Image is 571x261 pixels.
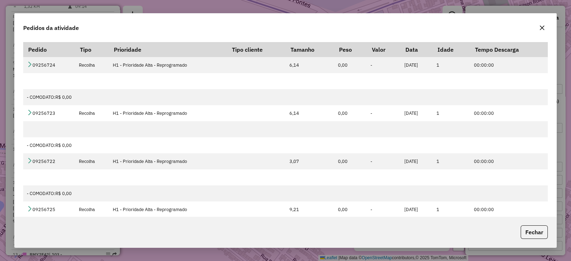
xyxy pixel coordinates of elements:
td: [DATE] [400,201,433,217]
th: Tempo Descarga [470,42,547,57]
th: Data [400,42,433,57]
td: 6,14 [285,105,334,121]
span: R$ 0,00 [55,94,72,100]
div: - COMODATO: [27,142,544,149]
span: R$ 0,00 [55,190,72,196]
td: 0,00 [334,153,367,169]
td: 1 [433,153,470,169]
td: H1 - Prioridade Alta - Reprogramado [109,105,227,121]
td: 00:00:00 [470,105,547,121]
th: Tamanho [285,42,334,57]
button: Fechar [521,225,548,239]
td: 0,00 [334,105,367,121]
span: Pedidos da atividade [23,24,79,32]
td: - [367,57,400,73]
td: H1 - Prioridade Alta - Reprogramado [109,57,227,73]
th: Peso [334,42,367,57]
th: Pedido [23,42,75,57]
td: 09256725 [23,201,75,217]
th: Idade [433,42,470,57]
td: [DATE] [400,153,433,169]
th: Tipo [75,42,109,57]
td: - [367,201,400,217]
div: - COMODATO: [27,94,544,101]
td: - [367,153,400,169]
td: 1 [433,105,470,121]
td: 0,00 [334,201,367,217]
span: R$ 0,00 [55,142,72,148]
td: H1 - Prioridade Alta - Reprogramado [109,153,227,169]
td: 09256724 [23,57,75,73]
td: 00:00:00 [470,201,547,217]
td: 00:00:00 [470,57,547,73]
td: 6,14 [285,57,334,73]
td: 1 [433,57,470,73]
td: [DATE] [400,57,433,73]
td: 9,21 [285,201,334,217]
th: Prioridade [109,42,227,57]
td: [DATE] [400,105,433,121]
th: Valor [367,42,400,57]
td: - [367,105,400,121]
span: Recolha [79,158,95,164]
span: Recolha [79,110,95,116]
td: 0,00 [334,57,367,73]
td: 1 [433,201,470,217]
td: H1 - Prioridade Alta - Reprogramado [109,201,227,217]
span: Recolha [79,62,95,68]
td: 00:00:00 [470,153,547,169]
td: 3,07 [285,153,334,169]
th: Tipo cliente [227,42,285,57]
span: Recolha [79,206,95,213]
td: 09256723 [23,105,75,121]
td: 09256722 [23,153,75,169]
div: - COMODATO: [27,190,544,197]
